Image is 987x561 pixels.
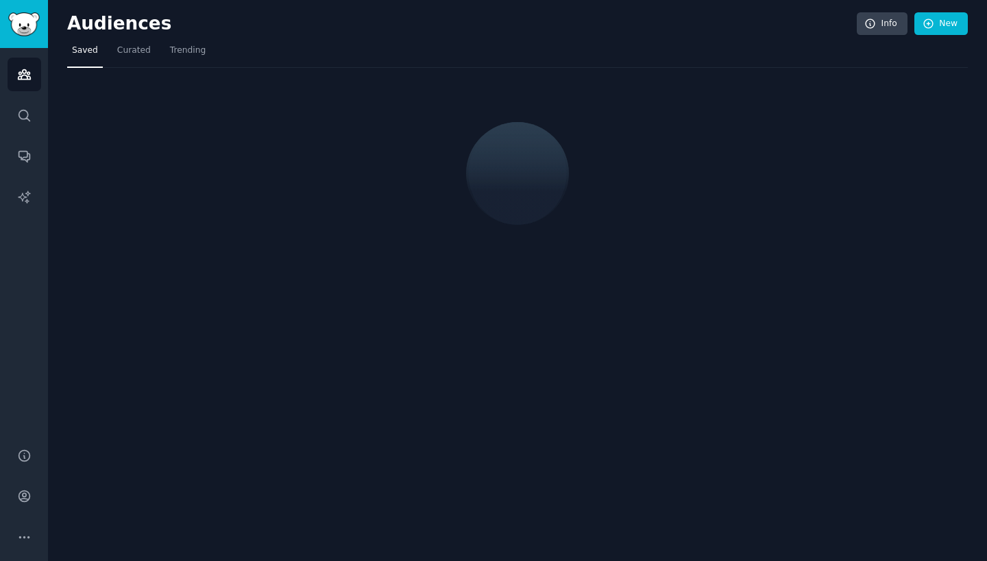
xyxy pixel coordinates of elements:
[914,12,968,36] a: New
[72,45,98,57] span: Saved
[67,40,103,68] a: Saved
[857,12,907,36] a: Info
[165,40,210,68] a: Trending
[117,45,151,57] span: Curated
[67,13,857,35] h2: Audiences
[170,45,206,57] span: Trending
[8,12,40,36] img: GummySearch logo
[112,40,156,68] a: Curated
